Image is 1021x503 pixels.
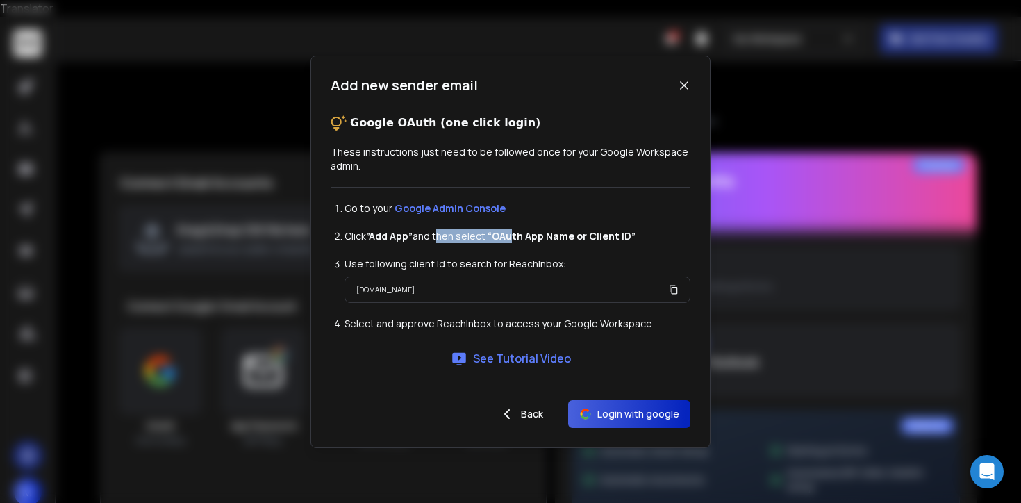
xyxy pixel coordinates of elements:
[970,455,1004,488] div: Open Intercom Messenger
[356,283,415,297] p: [DOMAIN_NAME]
[331,76,478,95] h1: Add new sender email
[488,229,636,242] strong: “OAuth App Name or Client ID”
[345,229,690,243] li: Click and then select
[345,257,690,271] li: Use following client Id to search for ReachInbox:
[345,317,690,331] li: Select and approve ReachInbox to access your Google Workspace
[345,201,690,215] li: Go to your
[331,145,690,173] p: These instructions just need to be followed once for your Google Workspace admin.
[451,350,571,367] a: See Tutorial Video
[568,400,690,428] button: Login with google
[366,229,413,242] strong: ”Add App”
[350,115,540,131] p: Google OAuth (one click login)
[331,115,347,131] img: tips
[488,400,554,428] button: Back
[395,201,506,215] a: Google Admin Console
